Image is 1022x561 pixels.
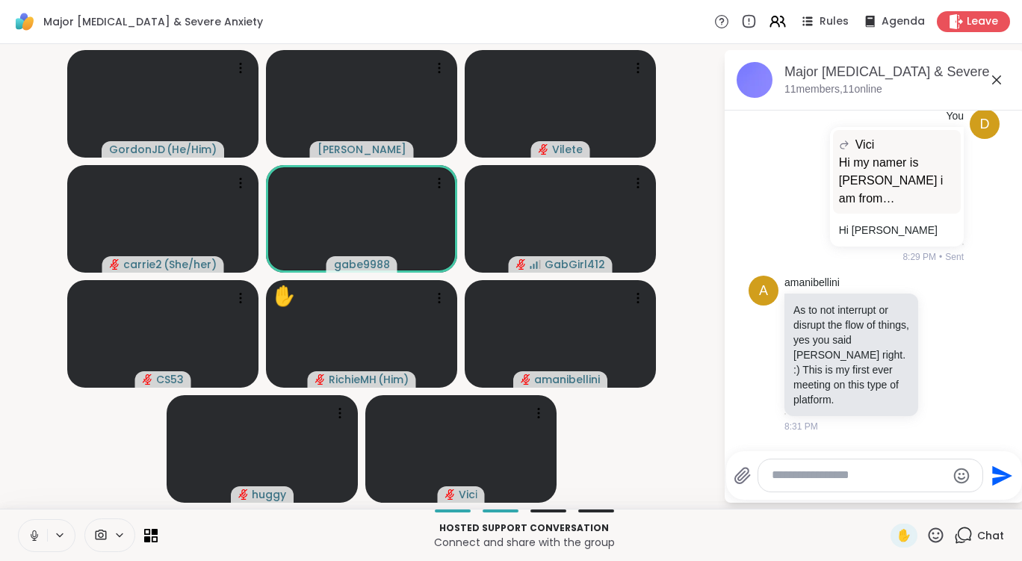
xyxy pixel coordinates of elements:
button: Send [983,459,1017,492]
h4: You [946,109,964,124]
p: Hosted support conversation [167,521,882,535]
img: ShareWell Logomark [12,9,37,34]
div: Major [MEDICAL_DATA] & Severe Anxiety, [DATE] [784,63,1012,81]
p: 11 members, 11 online [784,82,882,97]
span: audio-muted [238,489,249,500]
span: audio-muted [445,489,456,500]
span: huggy [252,487,286,502]
span: audio-muted [143,374,153,385]
span: 8:31 PM [784,420,818,433]
p: Hi [PERSON_NAME] [839,223,955,238]
textarea: Type your message [772,468,946,483]
span: Chat [977,528,1004,543]
span: RichieMH [329,372,377,387]
span: [PERSON_NAME] [318,142,406,157]
button: Emoji picker [953,467,970,485]
span: ( She/her ) [164,257,217,272]
span: ( Him ) [378,372,409,387]
span: Rules [820,14,849,29]
span: amanibellini [534,372,600,387]
div: ✋ [272,282,296,311]
span: GordonJD [109,142,165,157]
span: audio-muted [516,259,527,270]
p: As to not interrupt or disrupt the flow of things, yes you said [PERSON_NAME] right. :) This is m... [793,303,909,407]
span: Vilete [552,142,583,157]
span: Sent [945,250,964,264]
span: audio-muted [110,259,120,270]
span: ✋ [896,527,911,545]
span: Vici [459,487,477,502]
span: Vici [855,136,875,154]
span: audio-muted [315,374,326,385]
span: 8:29 PM [902,250,936,264]
span: Leave [967,14,998,29]
span: GabGirl412 [545,257,605,272]
img: Major Depression & Severe Anxiety, Oct 09 [737,62,772,98]
span: • [939,250,942,264]
span: D [980,114,990,134]
span: a [759,281,768,301]
p: Hi my namer is [PERSON_NAME] i am from [DEMOGRAPHIC_DATA] [839,154,955,208]
span: audio-muted [539,144,549,155]
a: amanibellini [784,276,840,291]
span: ( He/Him ) [167,142,217,157]
span: Major [MEDICAL_DATA] & Severe Anxiety [43,14,263,29]
span: Agenda [882,14,925,29]
span: CS53 [156,372,184,387]
p: Connect and share with the group [167,535,882,550]
span: carrie2 [123,257,162,272]
span: gabe9988 [334,257,390,272]
span: audio-muted [521,374,531,385]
